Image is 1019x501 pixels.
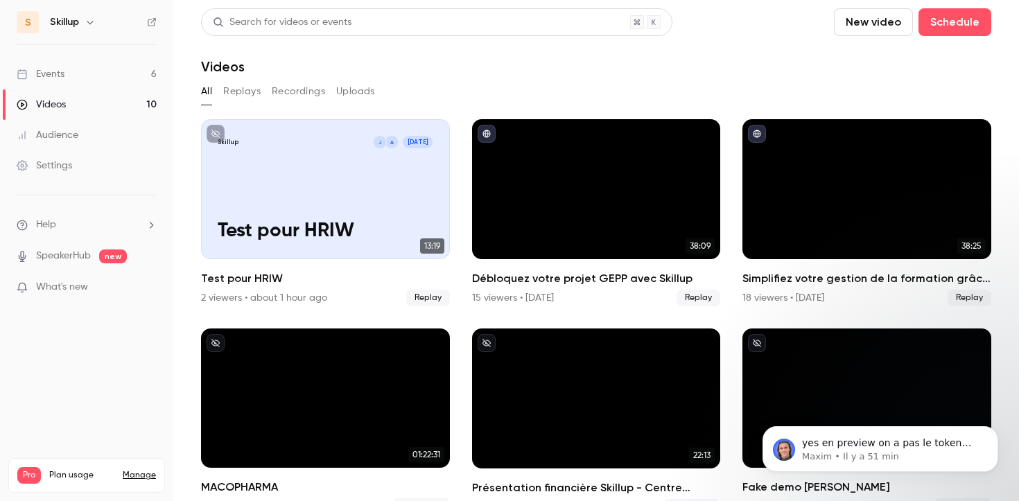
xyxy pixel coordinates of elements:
[123,470,156,481] a: Manage
[66,439,77,450] button: Sélectionneur de fichier gif
[742,291,824,305] div: 18 viewers • [DATE]
[61,351,255,378] div: Ah ok parce qu'en preview, ce n'est pas ça qui s'affiche
[21,439,33,450] button: Télécharger la pièce jointe
[17,159,72,173] div: Settings
[478,125,496,143] button: published
[67,7,103,17] h1: Maxim
[385,135,399,149] div: A
[140,281,157,294] iframe: Noticeable Trigger
[22,243,216,256] div: Hello [PERSON_NAME] !
[742,397,1019,494] iframe: Intercom notifications message
[948,290,991,306] span: Replay
[472,270,721,287] h2: Débloquez votre projet GEPP avec Skillup
[33,256,216,307] li: Yes bien sûr, le lien dans les emails renvoie directement à la page d'attente du live donc ils n'...
[17,218,157,232] li: help-dropdown-opener
[11,234,227,333] div: Hello [PERSON_NAME] !Yes bien sûr, le lien dans les emails renvoie directement à la page d'attent...
[201,8,991,493] section: Videos
[686,238,715,254] span: 38:09
[478,334,496,352] button: unpublished
[201,270,450,287] h2: Test pour HRIW
[99,249,127,263] span: new
[834,8,913,36] button: New video
[33,311,216,324] li: Juste en bas de la vidéo
[201,479,450,495] h2: MACOPHARMA
[201,119,450,306] a: SkillupAJ[DATE]Test pour HRIW13:19Test pour HRIW2 viewers • about 1 hour agoReplay
[50,15,79,29] h6: Skillup
[472,291,554,305] div: 15 viewers • [DATE]
[207,334,225,352] button: unpublished
[223,80,261,103] button: Replays
[25,15,31,30] span: S
[17,128,78,142] div: Audience
[17,98,66,112] div: Videos
[742,270,991,287] h2: Simplifiez votre gestion de la formation grâce à Skillup
[9,6,35,32] button: go back
[472,119,721,306] a: 38:09Débloquez votre projet GEPP avec Skillup15 viewers • [DATE]Replay
[742,119,991,306] a: 38:25Simplifiez votre gestion de la formation grâce à Skillup18 viewers • [DATE]Replay
[36,249,91,263] a: SpeakerHub
[207,125,225,143] button: unpublished
[689,448,715,463] span: 22:13
[472,119,721,306] li: Débloquez votre projet GEPP avec Skillup
[406,290,450,306] span: Replay
[36,218,56,232] span: Help
[44,439,55,450] button: Sélectionneur d’emoji
[61,201,255,215] div: Merci :)
[403,136,433,148] span: [DATE]
[748,334,766,352] button: unpublished
[218,138,238,146] p: Skillup
[420,238,444,254] span: 13:19
[11,388,266,430] div: user dit…
[677,290,720,306] span: Replay
[11,234,266,344] div: Maxim dit…
[40,8,62,30] img: Profile image for Maxim
[217,6,243,32] button: Accueil
[11,343,266,388] div: user dit…
[243,6,268,30] div: Fermer
[272,80,325,103] button: Recordings
[218,220,433,242] p: Test pour HRIW
[88,439,99,450] button: Start recording
[67,17,146,31] p: Actif il y a 45 min
[201,80,212,103] button: All
[918,8,991,36] button: Schedule
[50,50,266,223] div: Hello [PERSON_NAME],J'espère que tu vas bien.J'ai deux questions :- dans les emails reminder de l...
[17,467,41,484] span: Pro
[179,396,255,410] div: Thx pour le CTA
[50,343,266,387] div: Ah ok parce qu'en preview, ce n'est pas ça qui s'affiche
[49,470,114,481] span: Plan usage
[201,58,245,75] h1: Videos
[12,410,265,434] textarea: Envoyer un message...
[238,434,260,456] button: Envoyer un message…
[11,50,266,234] div: user dit…
[373,135,387,149] div: J
[742,119,991,306] li: Simplifiez votre gestion de la formation grâce à Skillup
[472,480,721,496] h2: Présentation financière Skillup - Centre l'espoir
[36,280,88,295] span: What's new
[336,80,375,103] button: Uploads
[201,119,450,306] li: Test pour HRIW
[213,15,351,30] div: Search for videos or events
[17,67,64,81] div: Events
[168,388,266,419] div: Thx pour le CTA
[408,447,444,462] span: 01:22:31
[957,238,986,254] span: 38:25
[11,31,266,50] div: Octobre 2
[61,58,255,194] div: Hello [PERSON_NAME], J'espère que tu vas bien. J'ai deux questions : - dans les emails reminder d...
[201,291,327,305] div: 2 viewers • about 1 hour ago
[748,125,766,143] button: published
